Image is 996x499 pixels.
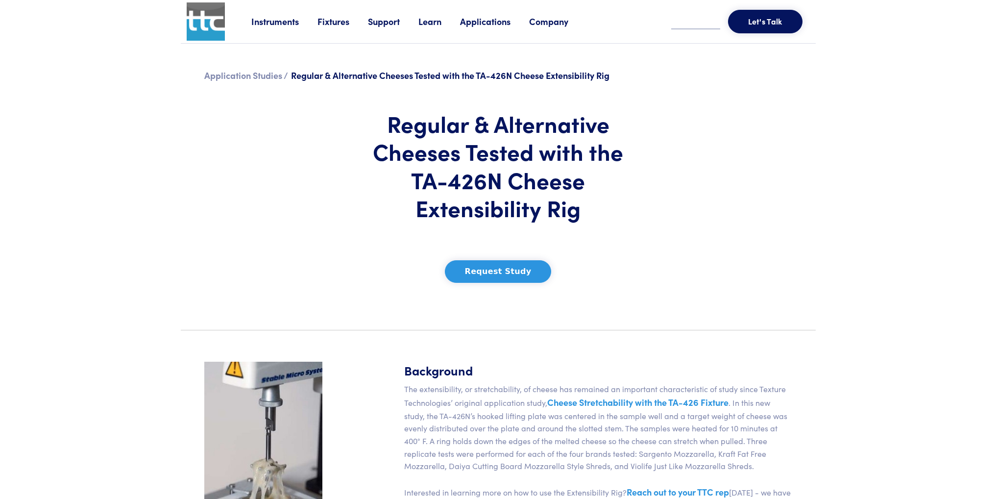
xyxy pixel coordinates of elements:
h5: Background [404,362,792,379]
button: Let's Talk [728,10,802,33]
h1: Regular & Alternative Cheeses Tested with the TA-426N Cheese Extensibility Rig [354,109,642,222]
a: Instruments [251,15,317,27]
a: Application Studies / [204,69,288,81]
a: Learn [418,15,460,27]
button: Request Study [445,260,552,283]
a: Cheese Stretchability with the TA-426 Fixture [547,396,729,408]
a: Company [529,15,587,27]
a: Support [368,15,418,27]
span: Regular & Alternative Cheeses Tested with the TA-426N Cheese Extensibility Rig [291,69,609,81]
img: ttc_logo_1x1_v1.0.png [187,2,225,41]
a: Applications [460,15,529,27]
a: Reach out to your TTC rep [627,486,729,498]
a: Fixtures [317,15,368,27]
